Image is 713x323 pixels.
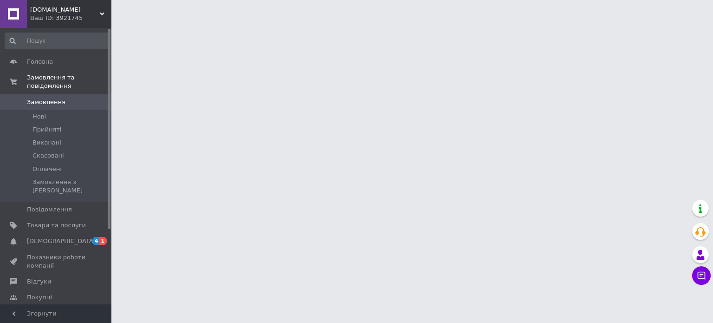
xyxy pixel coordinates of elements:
span: Оплачені [32,165,62,173]
span: 4 [92,237,100,245]
span: Скасовані [32,152,64,160]
span: Головна [27,58,53,66]
span: Замовлення з [PERSON_NAME] [32,178,109,195]
span: Прийняті [32,125,61,134]
span: [DEMOGRAPHIC_DATA] [27,237,96,245]
span: Показники роботи компанії [27,253,86,270]
div: Ваш ID: 3921745 [30,14,111,22]
span: Замовлення [27,98,65,106]
span: Замовлення та повідомлення [27,73,111,90]
span: Salesman.com.ua [30,6,100,14]
span: Відгуки [27,277,51,286]
button: Чат з покупцем [692,266,711,285]
span: Товари та послуги [27,221,86,230]
span: Повідомлення [27,205,72,214]
span: Виконані [32,138,61,147]
input: Пошук [5,33,110,49]
span: Покупці [27,293,52,302]
span: 1 [99,237,107,245]
span: Нові [32,112,46,121]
